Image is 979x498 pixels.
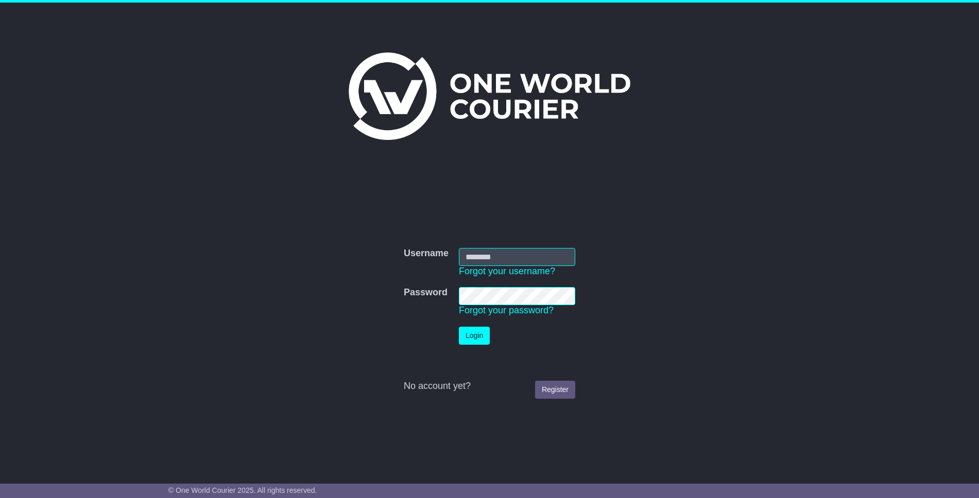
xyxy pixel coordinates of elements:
span: © One World Courier 2025. All rights reserved. [168,486,317,494]
img: One World [349,52,630,140]
button: Login [459,327,490,345]
a: Register [535,381,575,399]
label: Username [404,248,449,259]
div: No account yet? [404,381,575,392]
label: Password [404,287,448,298]
a: Forgot your username? [459,266,555,276]
a: Forgot your password? [459,305,554,315]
